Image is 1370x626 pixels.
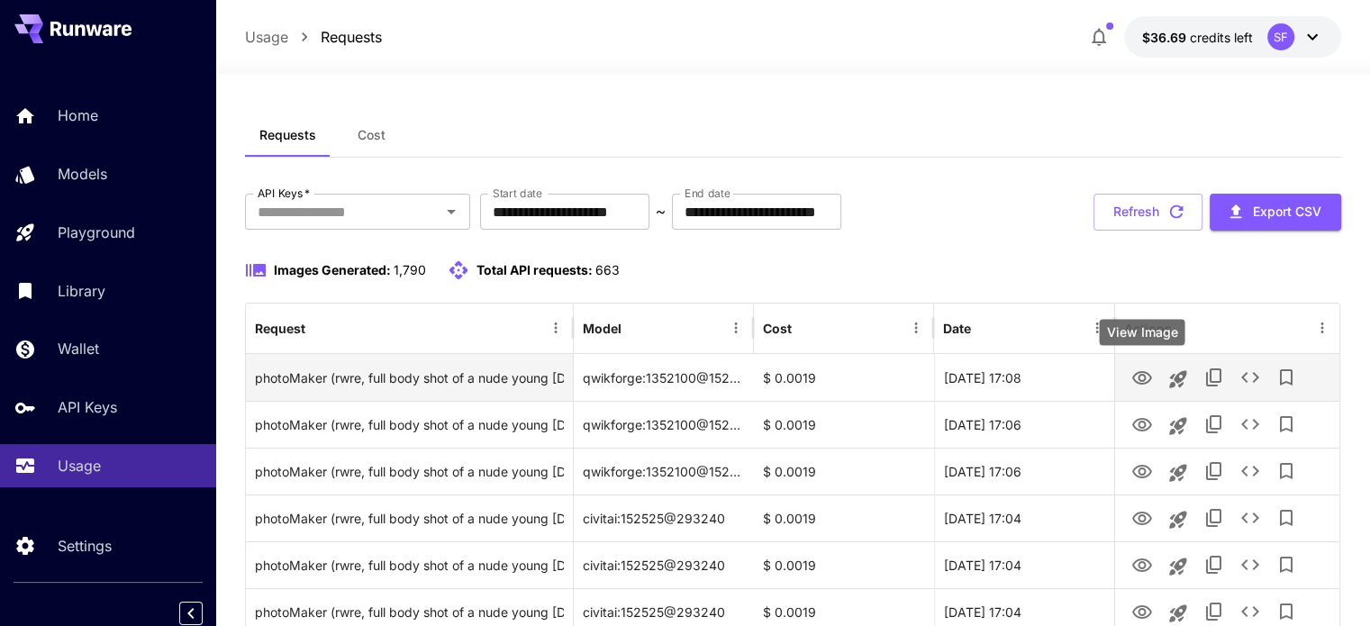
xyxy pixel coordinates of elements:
div: 01 Sep, 2025 17:08 [934,354,1114,401]
div: $ 0.0019 [754,401,934,448]
button: View Image [1124,358,1160,395]
span: credits left [1190,30,1253,45]
div: $36.69468 [1142,28,1253,47]
div: Model [583,321,621,336]
p: Models [58,163,107,185]
button: Menu [723,315,749,340]
button: Add to library [1268,500,1304,536]
button: See details [1232,406,1268,442]
div: Click to copy prompt [255,449,564,494]
button: Add to library [1268,359,1304,395]
label: API Keys [258,186,310,201]
div: 01 Sep, 2025 17:06 [934,401,1114,448]
button: See details [1232,453,1268,489]
div: Click to copy prompt [255,402,564,448]
div: 01 Sep, 2025 17:06 [934,448,1114,494]
button: Launch in playground [1160,455,1196,491]
span: Total API requests: [476,262,593,277]
button: Menu [1310,315,1335,340]
div: SF [1267,23,1294,50]
button: View Image [1124,546,1160,583]
button: View Image [1124,405,1160,442]
button: Sort [973,315,998,340]
div: Cost [763,321,792,336]
button: Refresh [1093,194,1202,231]
button: Menu [1084,315,1110,340]
button: Open [439,199,464,224]
button: Sort [794,315,819,340]
button: Sort [623,315,649,340]
button: Copy TaskUUID [1196,500,1232,536]
button: Copy TaskUUID [1196,359,1232,395]
p: Usage [58,455,101,476]
span: $36.69 [1142,30,1190,45]
label: Start date [493,186,542,201]
button: Add to library [1268,406,1304,442]
div: Click to copy prompt [255,355,564,401]
div: qwikforge:1352100@1527248 [574,354,754,401]
div: qwikforge:1352100@1527248 [574,401,754,448]
p: Settings [58,535,112,557]
button: See details [1232,500,1268,536]
span: Images Generated: [274,262,391,277]
a: Usage [245,26,288,48]
div: $ 0.0019 [754,541,934,588]
div: $ 0.0019 [754,494,934,541]
p: Wallet [58,338,99,359]
button: Copy TaskUUID [1196,547,1232,583]
button: Launch in playground [1160,549,1196,585]
label: End date [685,186,730,201]
button: See details [1232,359,1268,395]
button: Add to library [1268,547,1304,583]
span: Cost [358,127,386,143]
button: View Image [1124,499,1160,536]
span: 1,790 [394,262,426,277]
div: qwikforge:1352100@1527248 [574,448,754,494]
button: Launch in playground [1160,361,1196,397]
div: Click to copy prompt [255,542,564,588]
button: Sort [307,315,332,340]
p: API Keys [58,396,117,418]
button: Add to library [1268,453,1304,489]
button: Copy TaskUUID [1196,406,1232,442]
div: civitai:152525@293240 [574,541,754,588]
div: civitai:152525@293240 [574,494,754,541]
div: Date [943,321,971,336]
button: Copy TaskUUID [1196,453,1232,489]
div: View Image [1099,319,1184,345]
span: Requests [259,127,316,143]
div: 01 Sep, 2025 17:04 [934,494,1114,541]
button: Menu [903,315,929,340]
button: Launch in playground [1160,502,1196,538]
div: $ 0.0019 [754,354,934,401]
button: Export CSV [1210,194,1341,231]
p: Home [58,104,98,126]
button: Launch in playground [1160,408,1196,444]
div: Request [255,321,305,336]
nav: breadcrumb [245,26,382,48]
button: See details [1232,547,1268,583]
div: $ 0.0019 [754,448,934,494]
div: 01 Sep, 2025 17:04 [934,541,1114,588]
p: Library [58,280,105,302]
button: $36.69468SF [1124,16,1341,58]
button: View Image [1124,452,1160,489]
button: Menu [543,315,568,340]
p: ~ [656,201,666,222]
p: Playground [58,222,135,243]
a: Requests [321,26,382,48]
div: Click to copy prompt [255,495,564,541]
button: Collapse sidebar [179,602,203,625]
span: 663 [595,262,620,277]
